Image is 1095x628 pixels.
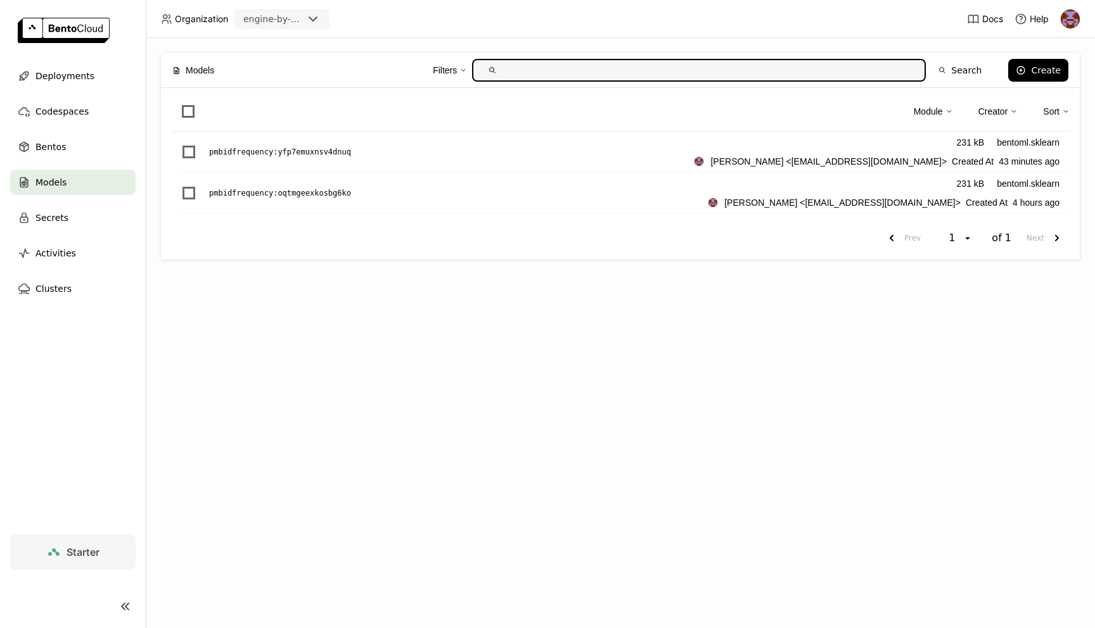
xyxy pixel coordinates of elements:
span: Organization [175,13,228,25]
div: Creator [978,104,1008,118]
span: [PERSON_NAME] <[EMAIL_ADDRESS][DOMAIN_NAME]> [724,196,961,210]
li: List item [171,173,1070,214]
button: Search [931,59,989,82]
p: pmbidfrequency : yfp7emuxnsv4dnuq [209,146,351,158]
span: Deployments [35,68,94,84]
div: 231 kB [957,135,985,149]
a: Codespaces [10,99,136,124]
span: Activities [35,246,76,261]
a: Activities [10,241,136,266]
span: of 1 [992,232,1011,244]
a: Clusters [10,276,136,301]
span: Bentos [35,139,66,154]
img: Martin Fejka [708,198,717,207]
p: pmbidfrequency : oqtmgeexkosbg6ko [209,187,351,199]
div: bentoml.sklearn [997,135,1060,149]
a: Starter [10,534,136,570]
span: Models [35,175,67,190]
img: Martin Fejka [695,157,703,166]
div: Filters [433,63,457,77]
img: Martin Fejka [1061,9,1080,28]
a: Bentos [10,134,136,160]
div: Creator [978,98,1018,125]
span: Clusters [35,281,72,296]
button: Create [1008,59,1068,82]
span: [PERSON_NAME] <[EMAIL_ADDRESS][DOMAIN_NAME]> [710,154,947,168]
div: 1 [945,232,963,244]
button: next page. current page 1 of 1 [1021,227,1070,249]
div: bentoml.sklearn [997,177,1060,191]
div: Module [914,104,943,118]
div: Filters [433,57,467,84]
img: logo [18,18,110,43]
span: Models [186,63,214,77]
span: Secrets [35,210,68,225]
span: Codespaces [35,104,89,119]
div: engine-by-moneylion [243,13,303,25]
div: Sort [1043,104,1060,118]
span: 43 minutes ago [999,154,1060,168]
a: Secrets [10,205,136,230]
li: List item [171,132,1070,173]
span: Docs [982,13,1003,25]
span: Help [1030,13,1049,25]
a: Docs [967,13,1003,25]
svg: open [963,233,973,243]
a: pmbidfrequency:oqtmgeexkosbg6ko [209,187,708,199]
div: Create [1031,65,1061,75]
a: pmbidfrequency:yfp7emuxnsv4dnuq [209,146,694,158]
div: Created At [708,196,1060,210]
div: 231 kB [957,177,985,191]
a: Deployments [10,63,136,89]
div: Module [914,98,953,125]
span: Starter [67,546,99,558]
button: previous page. current page 1 of 1 [879,227,926,249]
div: Help [1015,13,1049,25]
div: Sort [1043,98,1070,125]
a: Models [10,170,136,195]
input: Selected engine-by-moneylion. [304,13,305,26]
span: 4 hours ago [1013,196,1060,210]
div: Created At [694,154,1060,168]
